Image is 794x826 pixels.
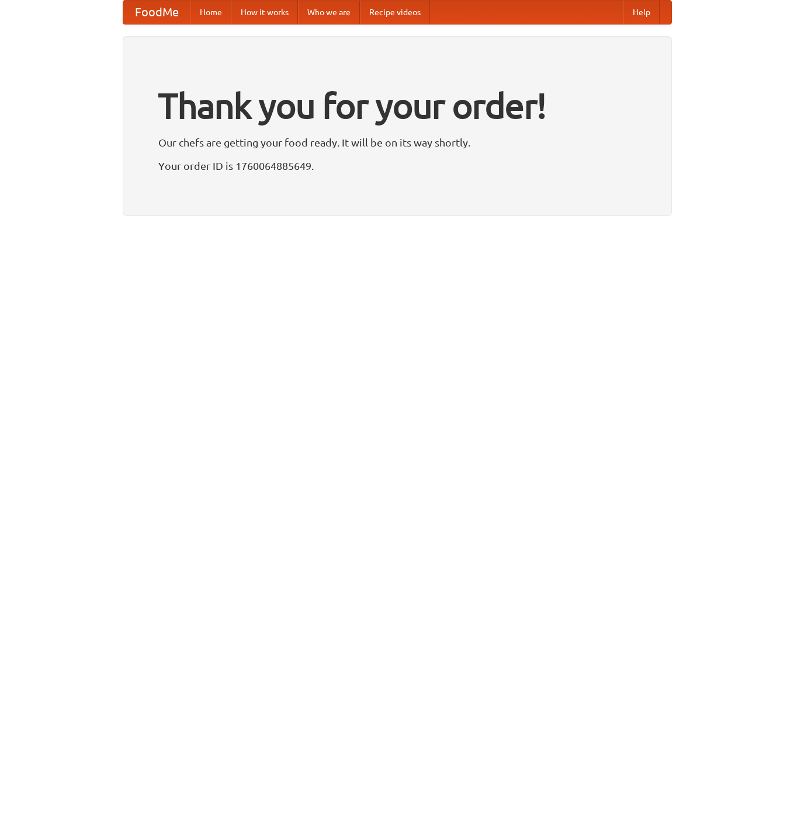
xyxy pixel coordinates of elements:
a: Recipe videos [360,1,430,24]
a: How it works [231,1,298,24]
a: Help [623,1,660,24]
p: Our chefs are getting your food ready. It will be on its way shortly. [158,134,636,151]
a: FoodMe [123,1,190,24]
a: Who we are [298,1,360,24]
p: Your order ID is 1760064885649. [158,157,636,175]
a: Home [190,1,231,24]
h1: Thank you for your order! [158,78,636,134]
